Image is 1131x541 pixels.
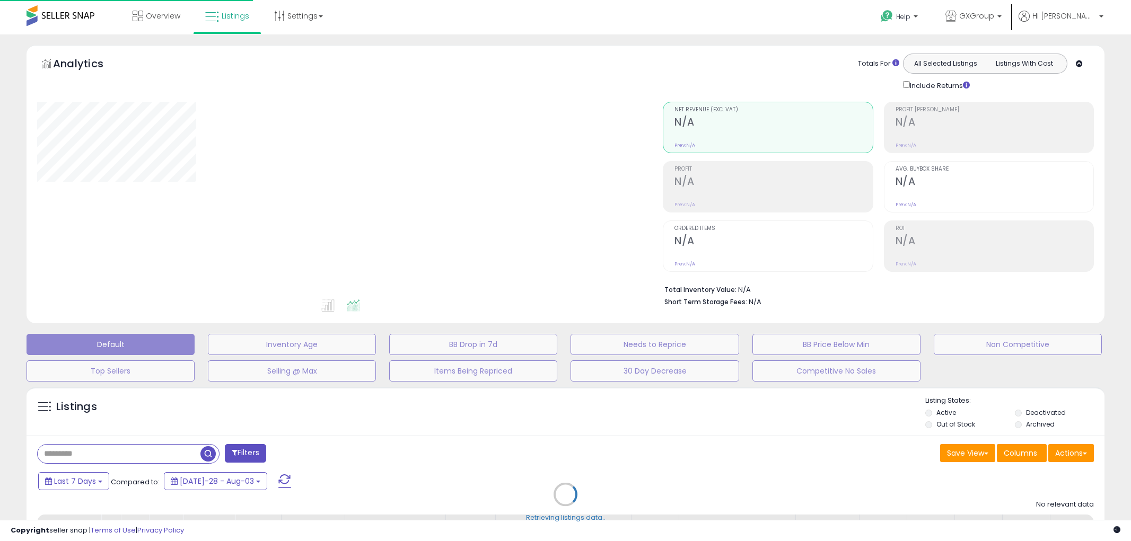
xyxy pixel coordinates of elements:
small: Prev: N/A [674,142,695,148]
h2: N/A [674,235,872,249]
button: Competitive No Sales [752,360,920,382]
span: Hi [PERSON_NAME] [1032,11,1096,21]
h2: N/A [896,235,1093,249]
small: Prev: N/A [896,201,916,208]
button: Non Competitive [934,334,1102,355]
small: Prev: N/A [674,261,695,267]
h2: N/A [674,175,872,190]
span: Overview [146,11,180,21]
li: N/A [664,282,1086,295]
span: Ordered Items [674,226,872,232]
span: Listings [222,11,249,21]
span: Net Revenue (Exc. VAT) [674,107,872,113]
div: seller snap | | [11,526,184,536]
a: Hi [PERSON_NAME] [1019,11,1103,34]
h5: Analytics [53,56,124,74]
h2: N/A [674,116,872,130]
div: Totals For [858,59,899,69]
i: Get Help [880,10,893,23]
small: Prev: N/A [674,201,695,208]
b: Short Term Storage Fees: [664,297,747,306]
div: Include Returns [895,79,983,91]
button: Default [27,334,195,355]
h2: N/A [896,175,1093,190]
small: Prev: N/A [896,261,916,267]
span: Profit [PERSON_NAME] [896,107,1093,113]
span: N/A [749,297,761,307]
a: Help [872,2,928,34]
button: Selling @ Max [208,360,376,382]
b: Total Inventory Value: [664,285,737,294]
small: Prev: N/A [896,142,916,148]
span: Help [896,12,910,21]
div: Retrieving listings data.. [526,513,606,522]
span: GXGroup [959,11,994,21]
button: 30 Day Decrease [571,360,739,382]
button: Inventory Age [208,334,376,355]
button: Top Sellers [27,360,195,382]
button: Needs to Reprice [571,334,739,355]
strong: Copyright [11,525,49,535]
button: All Selected Listings [906,57,985,70]
span: ROI [896,226,1093,232]
span: Profit [674,166,872,172]
button: BB Price Below Min [752,334,920,355]
span: Avg. Buybox Share [896,166,1093,172]
button: Items Being Repriced [389,360,557,382]
button: Listings With Cost [985,57,1064,70]
h2: N/A [896,116,1093,130]
button: BB Drop in 7d [389,334,557,355]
